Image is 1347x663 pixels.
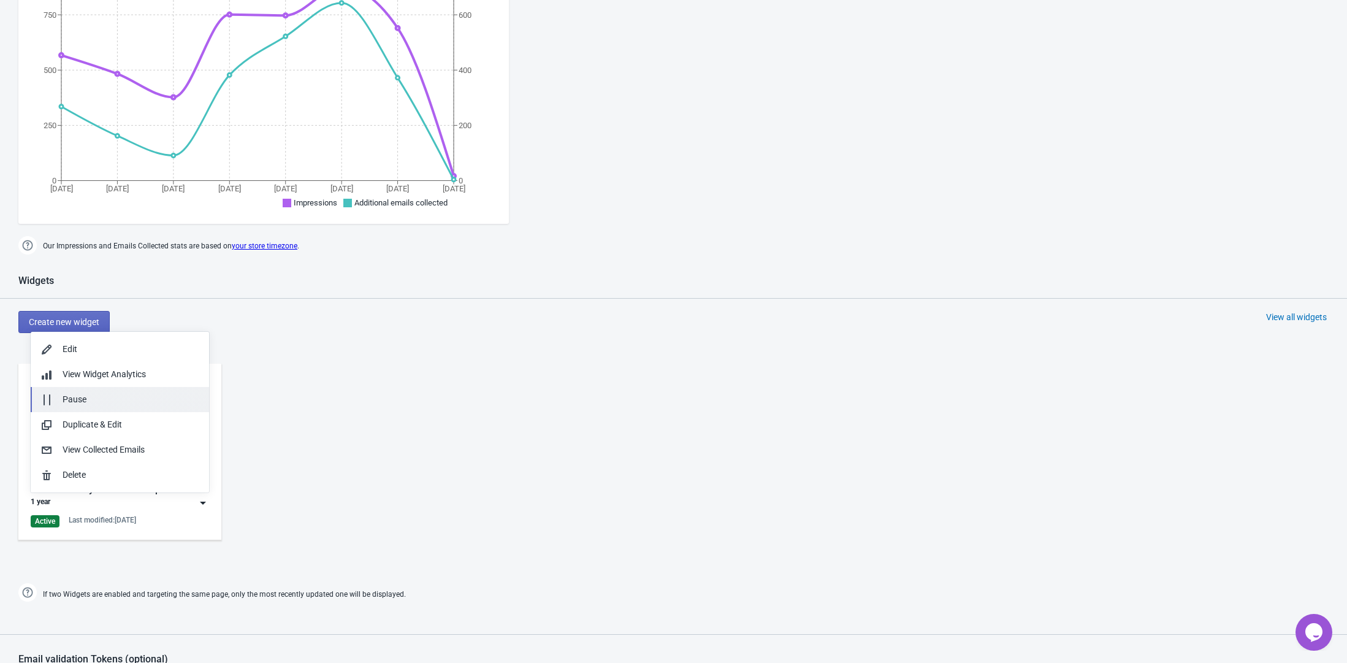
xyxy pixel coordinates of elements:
tspan: 250 [44,121,56,130]
tspan: [DATE] [218,184,241,193]
tspan: [DATE] [330,184,353,193]
tspan: [DATE] [106,184,129,193]
iframe: chat widget [1295,614,1335,651]
div: Last modified: [DATE] [69,515,136,525]
img: dropdown.png [197,497,209,509]
tspan: 750 [44,10,56,20]
div: 1 year [31,497,50,509]
tspan: 200 [459,121,471,130]
span: If two Widgets are enabled and targeting the same page, only the most recently updated one will b... [43,584,406,605]
div: View Collected Emails [63,443,199,456]
span: Impressions [294,198,337,207]
tspan: [DATE] [386,184,409,193]
button: Delete [31,462,209,488]
div: Pause [63,393,199,406]
tspan: [DATE] [443,184,465,193]
tspan: 600 [459,10,471,20]
tspan: [DATE] [50,184,73,193]
tspan: [DATE] [274,184,297,193]
div: View all widgets [1266,311,1327,323]
button: Edit [31,337,209,362]
tspan: 0 [459,176,463,185]
a: your store timezone [232,242,297,250]
img: help.png [18,583,37,602]
span: Our Impressions and Emails Collected stats are based on . [43,236,299,256]
img: help.png [18,236,37,255]
span: Additional emails collected [354,198,448,207]
button: View Collected Emails [31,437,209,462]
tspan: 0 [52,176,56,185]
tspan: [DATE] [162,184,185,193]
div: Active [31,515,59,527]
tspan: 400 [459,66,471,75]
button: View Widget Analytics [31,362,209,387]
button: Create new widget [18,311,110,333]
div: Delete [63,469,199,481]
button: Duplicate & Edit [31,412,209,437]
button: Pause [31,387,209,412]
div: Edit [63,343,199,356]
span: View Widget Analytics [63,369,146,379]
tspan: 500 [44,66,56,75]
span: Create new widget [29,317,99,327]
div: Duplicate & Edit [63,418,199,431]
